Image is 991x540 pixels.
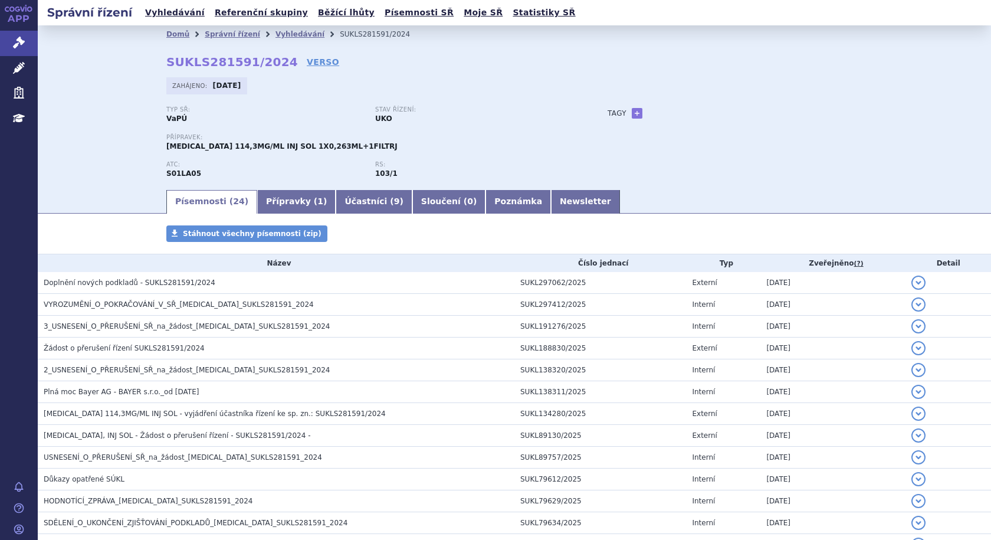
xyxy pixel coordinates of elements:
[632,108,642,119] a: +
[514,381,686,403] td: SUKL138311/2025
[44,475,124,483] span: Důkazy opatřené SÚKL
[166,142,398,150] span: [MEDICAL_DATA] 114,3MG/ML INJ SOL 1X0,263ML+1FILTRJ
[166,161,363,168] p: ATC:
[394,197,400,206] span: 9
[166,190,257,214] a: Písemnosti (24)
[692,410,717,418] span: Externí
[760,294,905,316] td: [DATE]
[166,134,584,141] p: Přípravek:
[692,344,717,352] span: Externí
[381,5,457,21] a: Písemnosti SŘ
[760,338,905,359] td: [DATE]
[44,388,199,396] span: Plná moc Bayer AG - BAYER s.r.o._od 1.4.2025
[911,450,926,464] button: detail
[514,316,686,338] td: SUKL191276/2025
[760,447,905,469] td: [DATE]
[44,519,347,527] span: SDĚLENÍ_O_UKONČENÍ_ZJIŠŤOVÁNÍ_PODKLADŮ_EYLEA_SUKLS281591_2024
[514,447,686,469] td: SUKL89757/2025
[44,410,386,418] span: EYLEA 114,3MG/ML INJ SOL - vyjádření účastníka řízení ke sp. zn.: SUKLS281591/2024
[44,497,253,505] span: HODNOTÍCÍ_ZPRÁVA_EYLEA_SUKLS281591_2024
[275,30,324,38] a: Vyhledávání
[905,254,991,272] th: Detail
[336,190,412,214] a: Účastníci (9)
[340,25,425,43] li: SUKLS281591/2024
[911,494,926,508] button: detail
[514,359,686,381] td: SUKL138320/2025
[514,512,686,534] td: SUKL79634/2025
[412,190,485,214] a: Sloučení (0)
[38,4,142,21] h2: Správní řízení
[213,81,241,90] strong: [DATE]
[38,254,514,272] th: Název
[307,56,339,68] a: VERSO
[692,279,717,287] span: Externí
[911,363,926,377] button: detail
[692,497,715,505] span: Interní
[166,106,363,113] p: Typ SŘ:
[514,294,686,316] td: SUKL297412/2025
[514,403,686,425] td: SUKL134280/2025
[314,5,378,21] a: Běžící lhůty
[44,453,322,462] span: USNESENÍ_O_PŘERUŠENÍ_SŘ_na_žádost_EYLEA_SUKLS281591_2024
[375,114,392,123] strong: UKO
[760,469,905,490] td: [DATE]
[692,431,717,440] span: Externí
[375,106,572,113] p: Stav řízení:
[692,300,715,309] span: Interní
[166,55,298,69] strong: SUKLS281591/2024
[692,519,715,527] span: Interní
[911,319,926,333] button: detail
[166,225,327,242] a: Stáhnout všechny písemnosti (zip)
[514,425,686,447] td: SUKL89130/2025
[760,425,905,447] td: [DATE]
[172,81,209,90] span: Zahájeno:
[44,322,330,330] span: 3_USNESENÍ_O_PŘERUŠENÍ_SŘ_na_žádost_EYLEA_SUKLS281591_2024
[692,475,715,483] span: Interní
[142,5,208,21] a: Vyhledávání
[514,469,686,490] td: SUKL79612/2025
[509,5,579,21] a: Statistiky SŘ
[911,428,926,443] button: detail
[211,5,311,21] a: Referenční skupiny
[760,316,905,338] td: [DATE]
[911,472,926,486] button: detail
[692,453,715,462] span: Interní
[233,197,244,206] span: 24
[205,30,260,38] a: Správní řízení
[760,490,905,512] td: [DATE]
[375,169,398,178] strong: látky k terapii věkem podmíněné makulární degenerace, lok.
[460,5,506,21] a: Moje SŘ
[551,190,620,214] a: Newsletter
[183,230,321,238] span: Stáhnout všechny písemnosti (zip)
[166,169,201,178] strong: AFLIBERCEPT
[854,260,864,268] abbr: (?)
[911,276,926,290] button: detail
[514,272,686,294] td: SUKL297062/2025
[485,190,551,214] a: Poznámka
[911,385,926,399] button: detail
[166,114,187,123] strong: VaPÚ
[692,322,715,330] span: Interní
[44,300,314,309] span: VYROZUMĚNÍ_O_POKRAČOVÁNÍ_V_SŘ_EYLEA_SUKLS281591_2024
[760,403,905,425] td: [DATE]
[44,431,310,440] span: EYLEA, INJ SOL - Žádost o přerušení řízení - SUKLS281591/2024 -
[514,490,686,512] td: SUKL79629/2025
[44,344,205,352] span: Žádost o přerušení řízení SUKLS281591/2024
[467,197,473,206] span: 0
[317,197,323,206] span: 1
[608,106,626,120] h3: Tagy
[692,366,715,374] span: Interní
[514,338,686,359] td: SUKL188830/2025
[514,254,686,272] th: Číslo jednací
[911,341,926,355] button: detail
[375,161,572,168] p: RS:
[692,388,715,396] span: Interní
[257,190,336,214] a: Přípravky (1)
[44,279,215,287] span: Doplnění nových podkladů - SUKLS281591/2024
[911,516,926,530] button: detail
[44,366,330,374] span: 2_USNESENÍ_O_PŘERUŠENÍ_SŘ_na_žádost_EYLEA_SUKLS281591_2024
[760,272,905,294] td: [DATE]
[911,407,926,421] button: detail
[686,254,760,272] th: Typ
[166,30,189,38] a: Domů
